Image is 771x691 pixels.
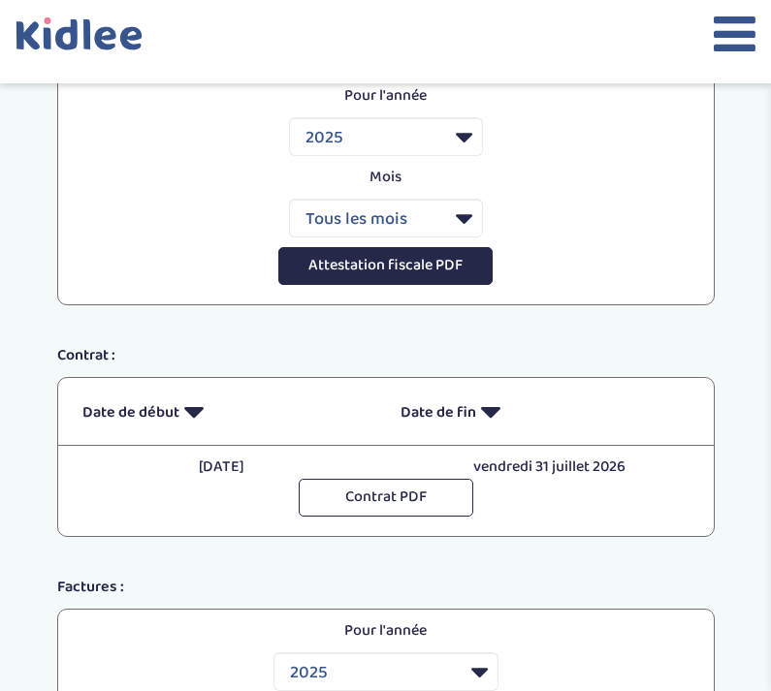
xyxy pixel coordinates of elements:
p: Pour l'année [344,619,427,643]
p: Mois [369,166,402,189]
p: vendredi 31 juillet 2026 [473,455,626,479]
div: Factures : [43,576,729,599]
p: Date de début [82,388,371,435]
div: Contrat : [43,344,729,367]
p: Date de fin [401,388,690,435]
p: [DATE] [199,455,244,479]
p: Pour l'année [344,84,427,108]
button: Attestation fiscale PDF [278,247,493,285]
button: Contrat PDF [299,479,473,517]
